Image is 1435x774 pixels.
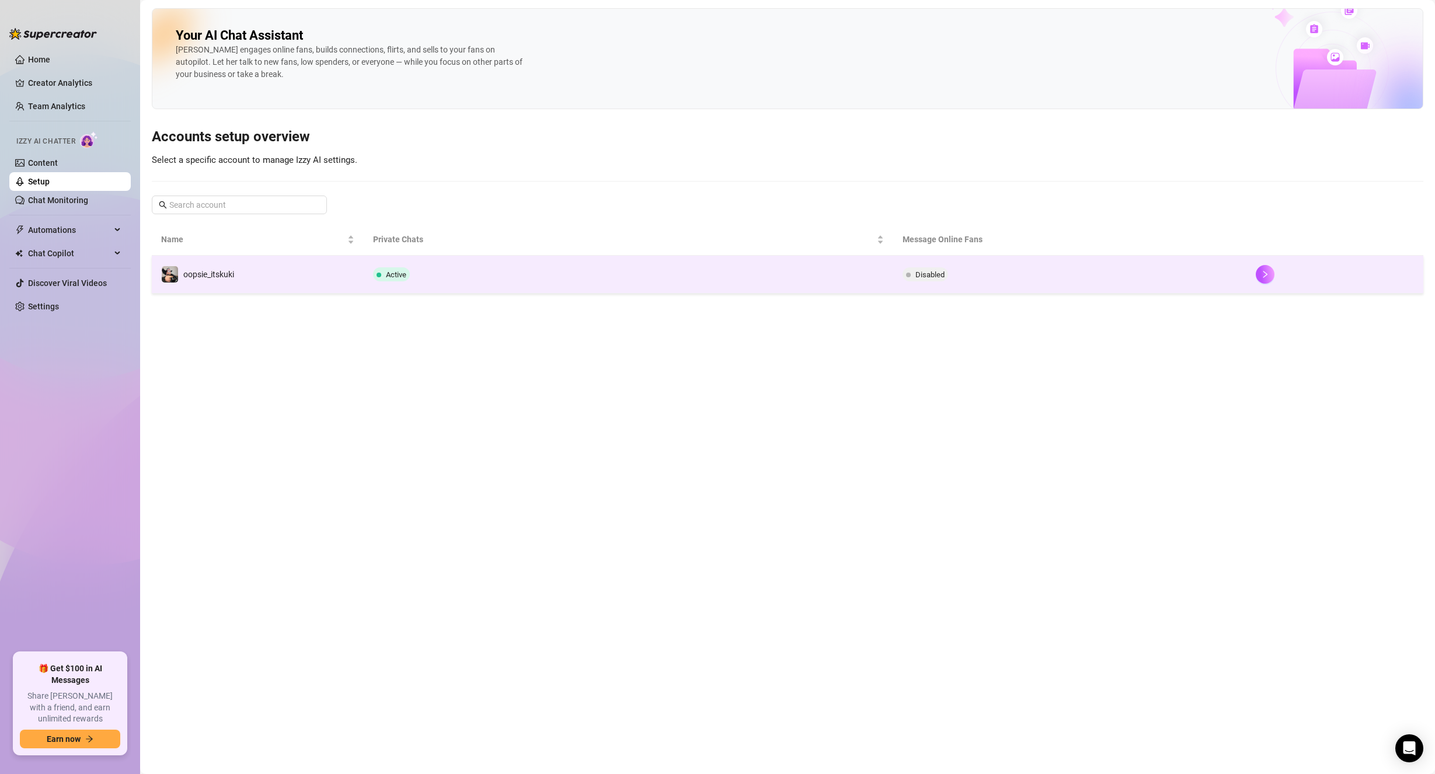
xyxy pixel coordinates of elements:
a: Setup [28,177,50,186]
input: Search account [169,198,311,211]
span: arrow-right [85,735,93,743]
th: Message Online Fans [893,224,1246,256]
img: AI Chatter [80,131,98,148]
th: Name [152,224,364,256]
h2: Your AI Chat Assistant [176,27,303,44]
a: Creator Analytics [28,74,121,92]
button: right [1256,265,1274,284]
span: right [1261,270,1269,278]
span: Select a specific account to manage Izzy AI settings. [152,155,357,165]
span: Share [PERSON_NAME] with a friend, and earn unlimited rewards [20,691,120,725]
a: Team Analytics [28,102,85,111]
img: Chat Copilot [15,249,23,257]
a: Settings [28,302,59,311]
h3: Accounts setup overview [152,128,1423,147]
div: [PERSON_NAME] engages online fans, builds connections, flirts, and sells to your fans on autopilo... [176,44,526,81]
th: Private Chats [364,224,893,256]
span: Chat Copilot [28,244,111,263]
span: oopsie_itskuki [183,270,234,279]
span: 🎁 Get $100 in AI Messages [20,663,120,686]
a: Discover Viral Videos [28,278,107,288]
a: Chat Monitoring [28,196,88,205]
span: thunderbolt [15,225,25,235]
img: logo-BBDzfeDw.svg [9,28,97,40]
a: Home [28,55,50,64]
a: Content [28,158,58,168]
span: search [159,201,167,209]
span: Automations [28,221,111,239]
span: Private Chats [373,233,875,246]
span: Earn now [47,734,81,744]
span: Name [161,233,345,246]
span: Active [386,270,406,279]
span: Disabled [915,270,945,279]
button: Earn nowarrow-right [20,730,120,748]
div: Open Intercom Messenger [1395,734,1423,762]
span: Izzy AI Chatter [16,136,75,147]
img: oopsie_itskuki [162,266,178,283]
